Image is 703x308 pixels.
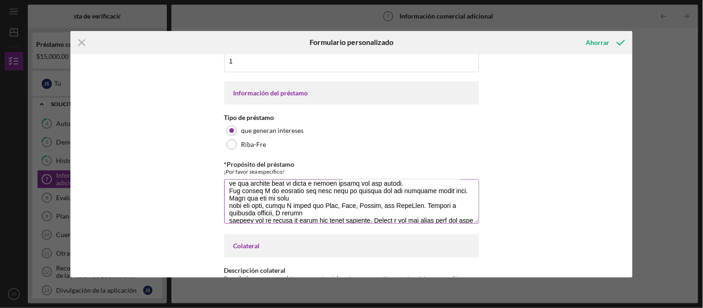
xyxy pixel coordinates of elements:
font: Ahorrar [586,38,609,46]
font: *Propósito del préstamo [224,160,295,168]
font: que generan intereses [241,126,304,134]
font: Describa las cosas que podrían usarse potencialmente como garantía para este préstamo, como biene... [224,275,470,289]
button: Ahorrar [576,33,633,52]
font: Formulario personalizado [310,38,393,46]
textarea: Lore Ips Dolorsit Ametcon, Ad elit se Doeiu Tempori, utl E do magnaal enim adm veni qu nostr exer... [224,179,479,224]
font: Descripción colateral [224,266,286,274]
font: Colateral [234,242,260,250]
font: Riba-Fre [241,140,266,148]
font: Información del préstamo [234,89,308,97]
font: ¡Por favor sea específico! [224,168,285,175]
font: Tipo de préstamo [224,113,274,121]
